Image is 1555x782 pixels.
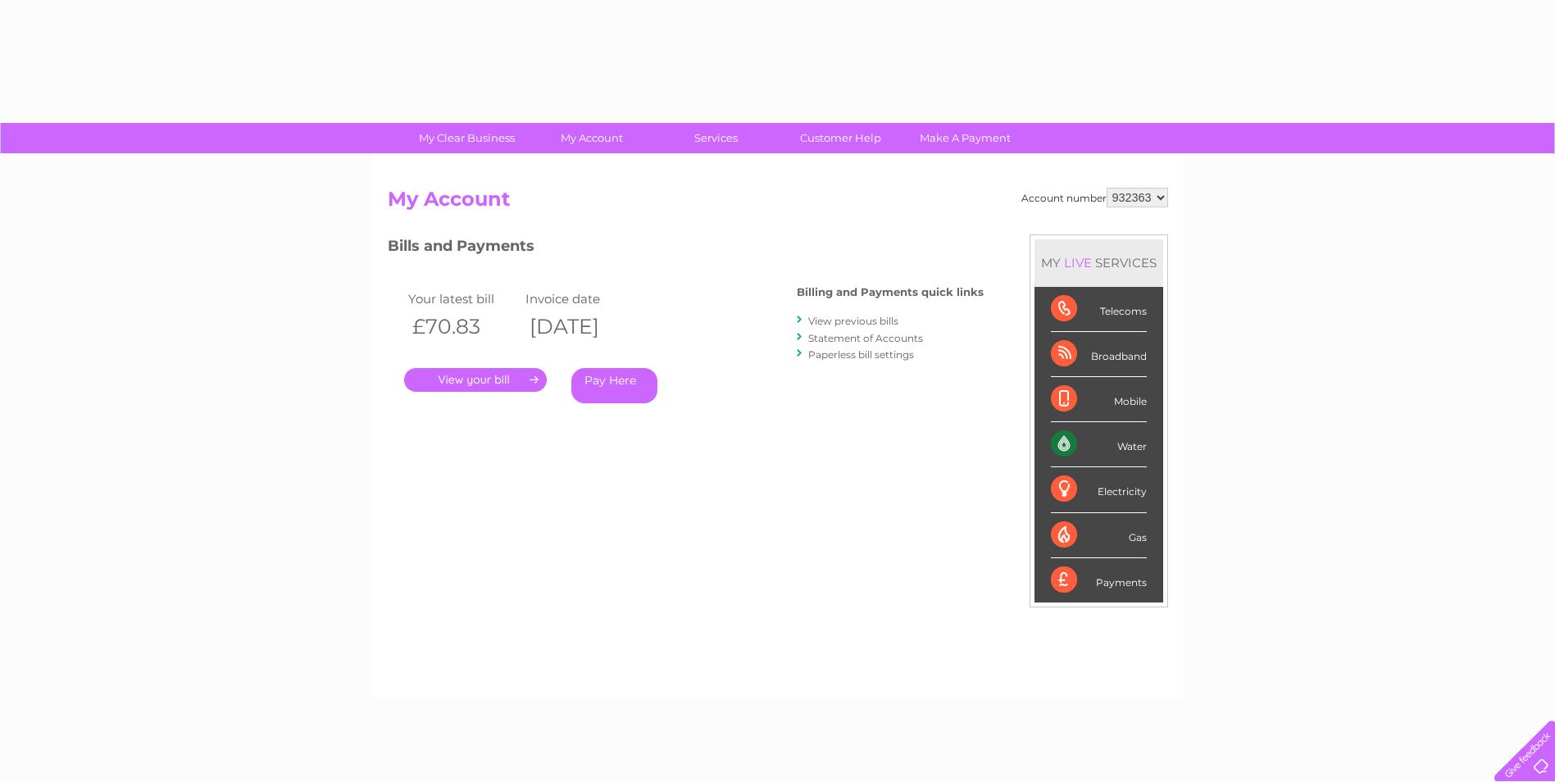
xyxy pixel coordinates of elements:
[1061,255,1095,271] div: LIVE
[898,123,1033,153] a: Make A Payment
[524,123,659,153] a: My Account
[797,286,984,298] h4: Billing and Payments quick links
[1051,467,1147,512] div: Electricity
[1021,188,1168,207] div: Account number
[404,288,522,310] td: Your latest bill
[773,123,908,153] a: Customer Help
[1051,513,1147,558] div: Gas
[1051,332,1147,377] div: Broadband
[1051,287,1147,332] div: Telecoms
[388,188,1168,219] h2: My Account
[1051,377,1147,422] div: Mobile
[571,368,657,403] a: Pay Here
[521,288,639,310] td: Invoice date
[521,310,639,343] th: [DATE]
[648,123,784,153] a: Services
[808,315,898,327] a: View previous bills
[388,234,984,263] h3: Bills and Payments
[404,368,547,392] a: .
[404,310,522,343] th: £70.83
[1051,422,1147,467] div: Water
[1051,558,1147,602] div: Payments
[808,348,914,361] a: Paperless bill settings
[808,332,923,344] a: Statement of Accounts
[1034,239,1163,286] div: MY SERVICES
[399,123,534,153] a: My Clear Business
